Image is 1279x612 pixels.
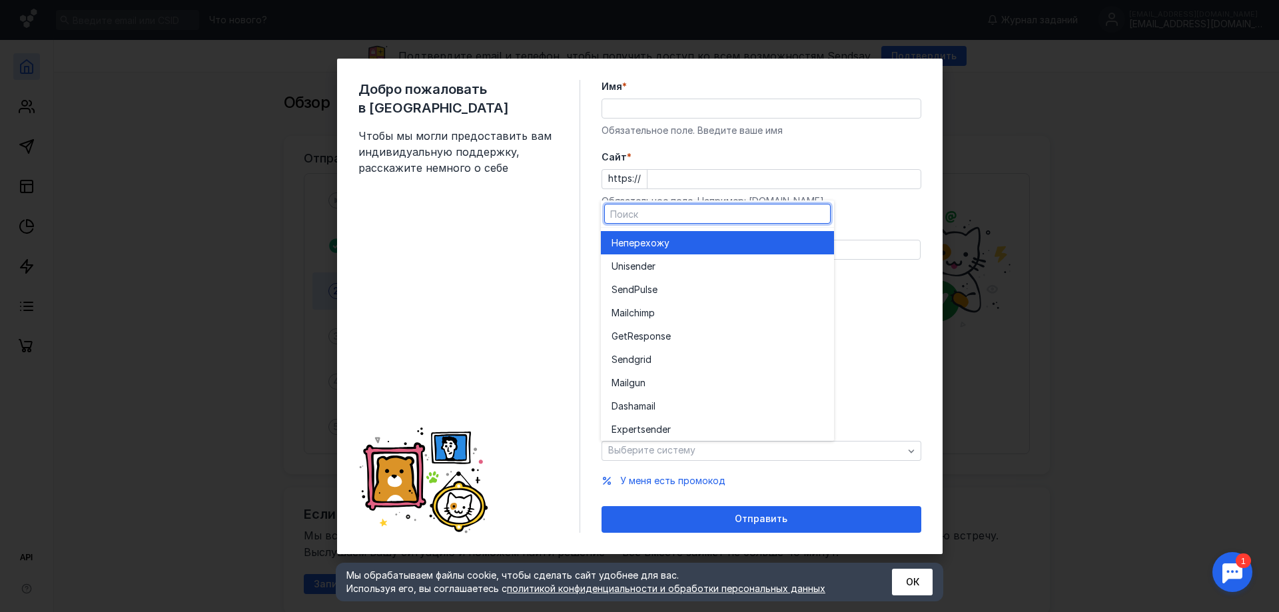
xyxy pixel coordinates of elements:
button: Неперехожу [601,231,834,254]
button: Mailchimp [601,301,834,324]
button: Unisender [601,254,834,278]
button: Выберите систему [602,441,921,461]
span: Отправить [735,513,787,525]
span: Cайт [602,151,627,164]
span: Не [612,236,624,250]
span: Mail [612,376,629,390]
div: Мы обрабатываем файлы cookie, чтобы сделать сайт удобнее для вас. Используя его, вы соглашаетесь c [346,569,859,595]
span: e [652,283,657,296]
span: pertsender [622,423,671,436]
span: Unisende [612,260,652,273]
input: Поиск [605,204,830,223]
button: GetResponse [601,324,834,348]
button: У меня есть промокод [620,474,725,487]
button: Sendgrid [601,348,834,371]
button: Mailgun [601,371,834,394]
span: id [643,353,651,366]
button: Expertsender [601,418,834,441]
button: Dashamail [601,394,834,418]
span: SendPuls [612,283,652,296]
button: SendPulse [601,278,834,301]
div: Обязательное поле. Например: [DOMAIN_NAME] [602,194,921,208]
span: Выберите систему [608,444,695,456]
span: Чтобы мы могли предоставить вам индивидуальную поддержку, расскажите немного о себе [358,128,558,176]
span: У меня есть промокод [620,475,725,486]
span: p [649,306,655,320]
div: Обязательное поле. Введите ваше имя [602,124,921,137]
div: 1 [30,8,45,23]
span: Добро пожаловать в [GEOGRAPHIC_DATA] [358,80,558,117]
span: перехожу [624,236,669,250]
span: l [653,400,655,413]
button: ОК [892,569,933,595]
span: r [652,260,655,273]
button: Отправить [602,506,921,533]
span: Dashamai [612,400,653,413]
span: Sendgr [612,353,643,366]
a: политикой конфиденциальности и обработки персональных данных [507,583,825,594]
span: etResponse [618,330,671,343]
div: grid [601,228,834,441]
span: G [612,330,618,343]
span: gun [629,376,645,390]
span: Ex [612,423,622,436]
span: Mailchim [612,306,649,320]
span: Имя [602,80,622,93]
